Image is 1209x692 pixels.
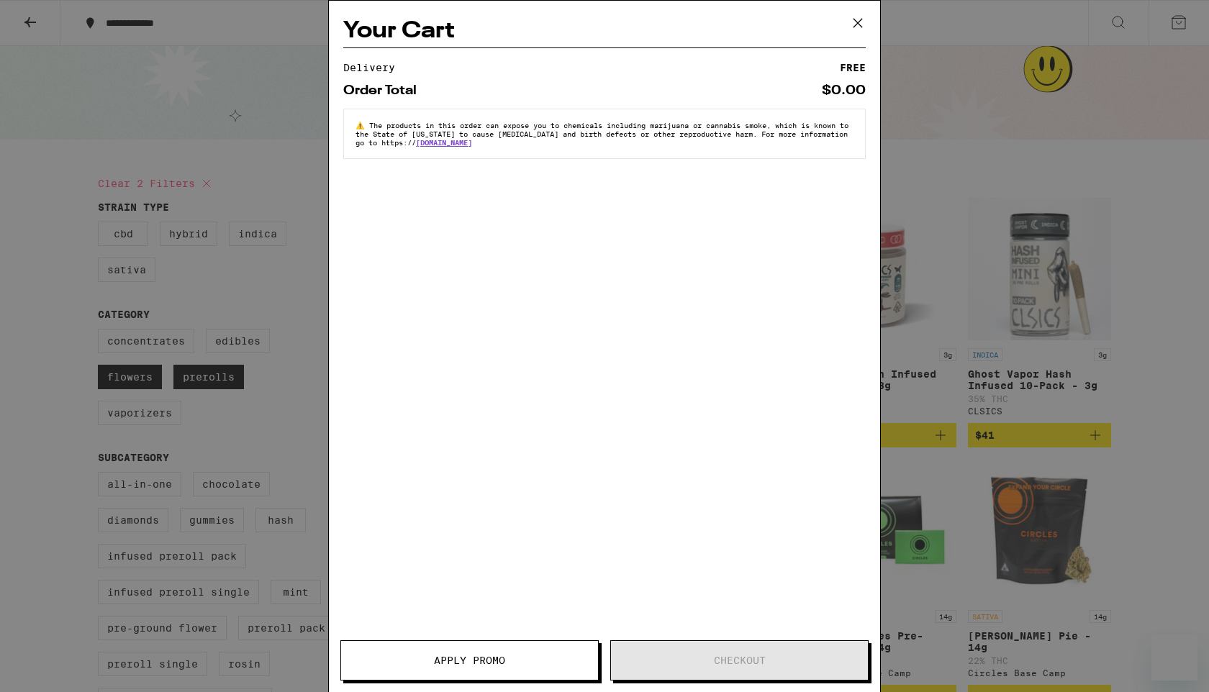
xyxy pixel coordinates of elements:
[343,63,405,73] div: Delivery
[610,640,869,680] button: Checkout
[822,84,866,97] div: $0.00
[714,655,766,665] span: Checkout
[343,15,866,47] h2: Your Cart
[840,63,866,73] div: FREE
[356,121,848,147] span: The products in this order can expose you to chemicals including marijuana or cannabis smoke, whi...
[434,655,505,665] span: Apply Promo
[416,138,472,147] a: [DOMAIN_NAME]
[340,640,599,680] button: Apply Promo
[343,84,427,97] div: Order Total
[356,121,369,129] span: ⚠️
[1151,634,1197,680] iframe: Button to launch messaging window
